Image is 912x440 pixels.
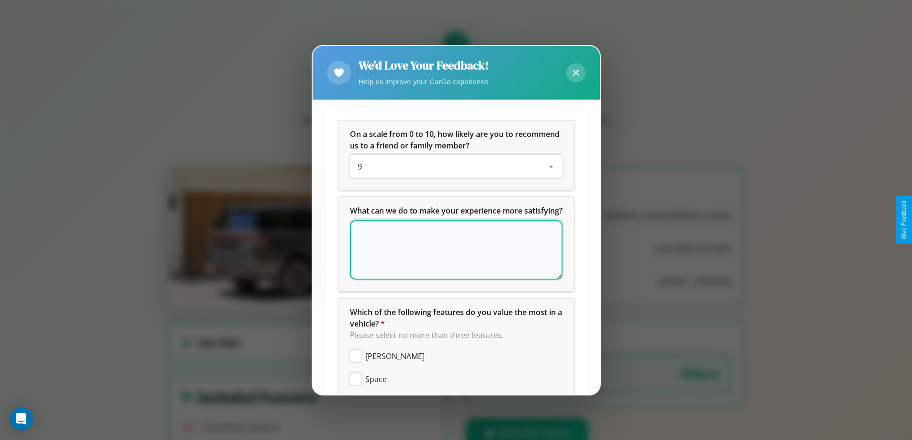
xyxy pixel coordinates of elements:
[359,57,489,73] h2: We'd Love Your Feedback!
[365,373,387,385] span: Space
[350,128,563,151] h5: On a scale from 0 to 10, how likely are you to recommend us to a friend or family member?
[350,155,563,178] div: On a scale from 0 to 10, how likely are you to recommend us to a friend or family member?
[350,330,504,340] span: Please select no more than three features.
[358,161,362,172] span: 9
[10,407,33,430] div: Open Intercom Messenger
[338,121,574,190] div: On a scale from 0 to 10, how likely are you to recommend us to a friend or family member?
[359,75,489,88] p: Help us improve your CarGo experience
[350,129,562,151] span: On a scale from 0 to 10, how likely are you to recommend us to a friend or family member?
[350,205,563,216] span: What can we do to make your experience more satisfying?
[365,350,425,362] span: [PERSON_NAME]
[901,201,907,239] div: Give Feedback
[350,307,564,329] span: Which of the following features do you value the most in a vehicle?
